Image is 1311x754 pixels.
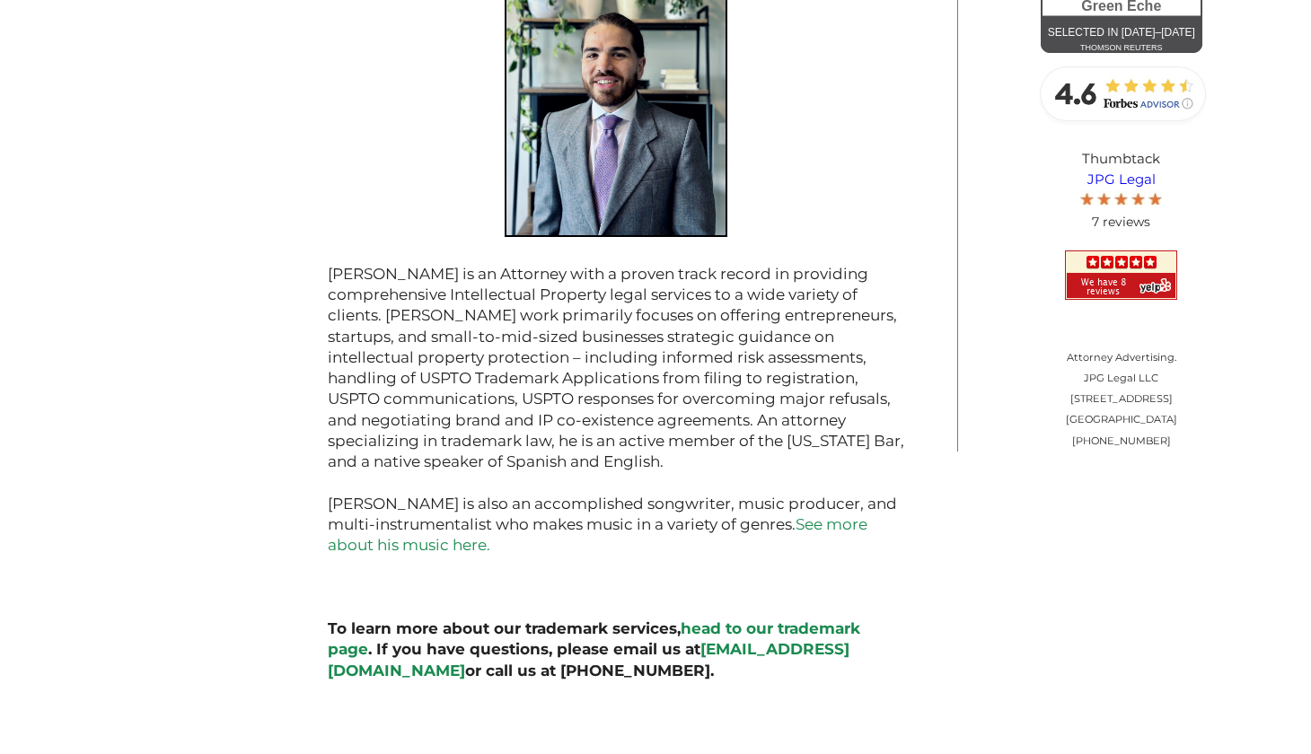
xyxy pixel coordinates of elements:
[1065,250,1177,300] img: JPG Legal
[1148,190,1162,205] img: Screen-Shot-2017-10-03-at-11.31.22-PM.jpg
[1032,57,1211,129] img: Forbes-Advisor-Rating-JPG-Legal.jpg
[1041,38,1202,58] div: thomson reuters
[984,347,1259,452] p: Attorney Advertising. JPG Legal LLC [STREET_ADDRESS] [GEOGRAPHIC_DATA] [PHONE_NUMBER]
[1080,190,1094,205] img: Screen-Shot-2017-10-03-at-11.31.22-PM.jpg
[998,169,1245,189] a: JPG Legal
[328,619,860,658] a: head to our trademark page
[328,619,860,679] strong: To learn more about our trademark services, . If you have questions, please email us at or call u...
[984,135,1259,246] div: Thumbtack
[1097,190,1111,205] img: Screen-Shot-2017-10-03-at-11.31.22-PM.jpg
[1041,22,1202,43] div: Selected in [DATE]–[DATE]
[328,243,904,598] p: [PERSON_NAME] is an Attorney with a proven track record in providing comprehensive Intellectual P...
[328,640,849,679] a: [EMAIL_ADDRESS][DOMAIN_NAME]
[1114,190,1128,205] img: Screen-Shot-2017-10-03-at-11.31.22-PM.jpg
[1092,214,1150,230] span: 7 reviews
[1131,190,1145,205] img: Screen-Shot-2017-10-03-at-11.31.22-PM.jpg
